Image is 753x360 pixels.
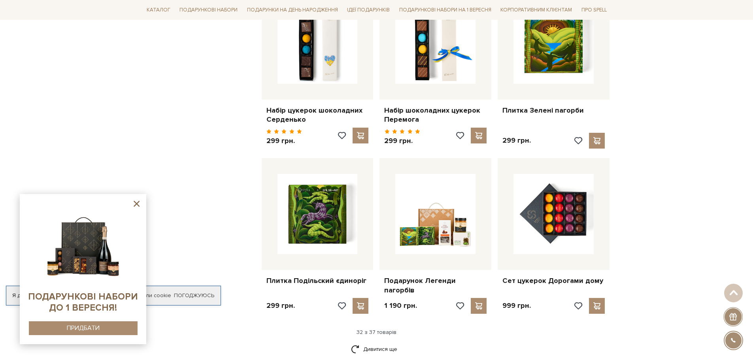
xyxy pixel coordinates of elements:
[266,276,369,285] a: Плитка Подільский єдиноріг
[135,292,171,299] a: файли cookie
[176,4,241,16] a: Подарункові набори
[244,4,341,16] a: Подарунки на День народження
[578,4,610,16] a: Про Spell
[266,106,369,124] a: Набір цукерок шоколадних Серденько
[502,301,531,310] p: 999 грн.
[502,106,605,115] a: Плитка Зелені пагорби
[6,292,221,299] div: Я дозволяю [DOMAIN_NAME] використовувати
[140,329,613,336] div: 32 з 37 товарів
[351,342,402,356] a: Дивитися ще
[502,136,531,145] p: 299 грн.
[174,292,214,299] a: Погоджуюсь
[502,276,605,285] a: Сет цукерок Дорогами дому
[396,3,494,17] a: Подарункові набори на 1 Вересня
[384,136,420,145] p: 299 грн.
[384,106,487,124] a: Набір шоколадних цукерок Перемога
[384,276,487,295] a: Подарунок Легенди пагорбів
[266,136,302,145] p: 299 грн.
[344,4,393,16] a: Ідеї подарунків
[266,301,295,310] p: 299 грн.
[497,3,575,17] a: Корпоративним клієнтам
[384,301,417,310] p: 1 190 грн.
[143,4,174,16] a: Каталог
